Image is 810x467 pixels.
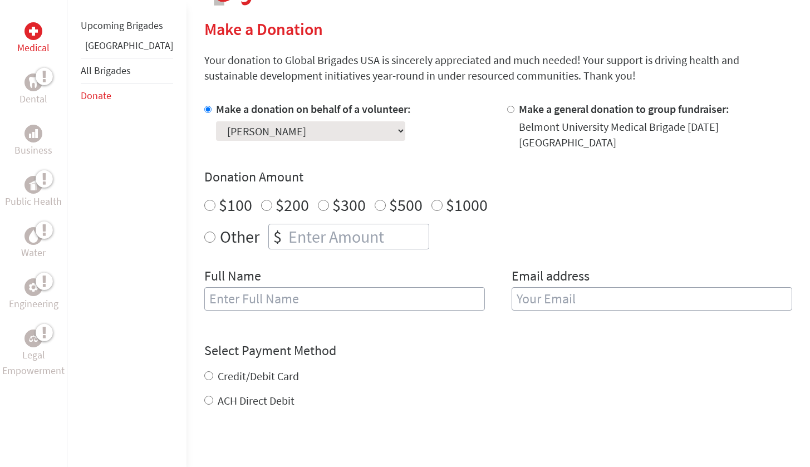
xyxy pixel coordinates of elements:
[81,89,111,102] a: Donate
[204,168,792,186] h4: Donation Amount
[5,194,62,209] p: Public Health
[24,227,42,245] div: Water
[24,73,42,91] div: Dental
[332,194,366,215] label: $300
[19,73,47,107] a: DentalDental
[218,394,294,407] label: ACH Direct Debit
[14,125,52,158] a: BusinessBusiness
[519,119,792,150] div: Belmont University Medical Brigade [DATE] [GEOGRAPHIC_DATA]
[204,19,792,39] h2: Make a Donation
[29,129,38,138] img: Business
[24,330,42,347] div: Legal Empowerment
[519,102,729,116] label: Make a general donation to group fundraiser:
[219,194,252,215] label: $100
[5,176,62,209] a: Public HealthPublic Health
[512,267,590,287] label: Email address
[218,369,299,383] label: Credit/Debit Card
[21,245,46,260] p: Water
[29,335,38,342] img: Legal Empowerment
[204,52,792,83] p: Your donation to Global Brigades USA is sincerely appreciated and much needed! Your support is dr...
[81,38,173,58] li: Guatemala
[9,296,58,312] p: Engineering
[24,22,42,40] div: Medical
[2,347,65,378] p: Legal Empowerment
[81,19,163,32] a: Upcoming Brigades
[24,176,42,194] div: Public Health
[17,40,50,56] p: Medical
[29,27,38,36] img: Medical
[2,330,65,378] a: Legal EmpowermentLegal Empowerment
[286,224,429,249] input: Enter Amount
[81,13,173,38] li: Upcoming Brigades
[81,64,131,77] a: All Brigades
[204,267,261,287] label: Full Name
[276,194,309,215] label: $200
[512,287,792,311] input: Your Email
[29,283,38,292] img: Engineering
[216,102,411,116] label: Make a donation on behalf of a volunteer:
[81,58,173,83] li: All Brigades
[29,77,38,87] img: Dental
[21,227,46,260] a: WaterWater
[29,179,38,190] img: Public Health
[19,91,47,107] p: Dental
[269,224,286,249] div: $
[446,194,488,215] label: $1000
[204,342,792,360] h4: Select Payment Method
[29,229,38,242] img: Water
[17,22,50,56] a: MedicalMedical
[24,125,42,142] div: Business
[24,278,42,296] div: Engineering
[9,278,58,312] a: EngineeringEngineering
[81,83,173,108] li: Donate
[14,142,52,158] p: Business
[220,224,259,249] label: Other
[204,287,485,311] input: Enter Full Name
[85,39,173,52] a: [GEOGRAPHIC_DATA]
[389,194,423,215] label: $500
